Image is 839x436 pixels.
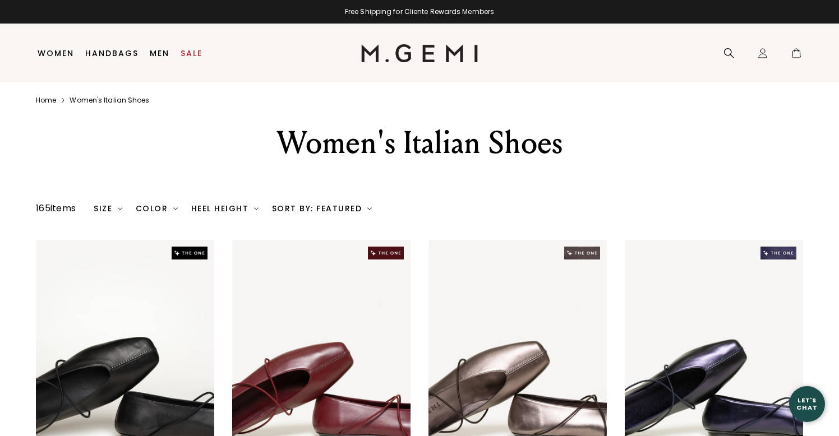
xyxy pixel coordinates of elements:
a: Women [38,49,74,58]
img: chevron-down.svg [254,206,259,211]
img: M.Gemi [361,44,478,62]
div: Let's Chat [789,397,825,411]
div: Women's Italian Shoes [225,123,614,163]
img: chevron-down.svg [367,206,372,211]
a: Men [150,49,169,58]
a: Women's italian shoes [70,96,149,105]
div: Heel Height [191,204,259,213]
a: Handbags [85,49,139,58]
div: 165 items [36,202,76,215]
a: Sale [181,49,202,58]
img: chevron-down.svg [118,206,122,211]
img: The One tag [172,247,208,259]
div: Size [94,204,122,213]
img: chevron-down.svg [173,206,178,211]
div: Sort By: Featured [272,204,372,213]
a: Home [36,96,56,105]
div: Color [136,204,178,213]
